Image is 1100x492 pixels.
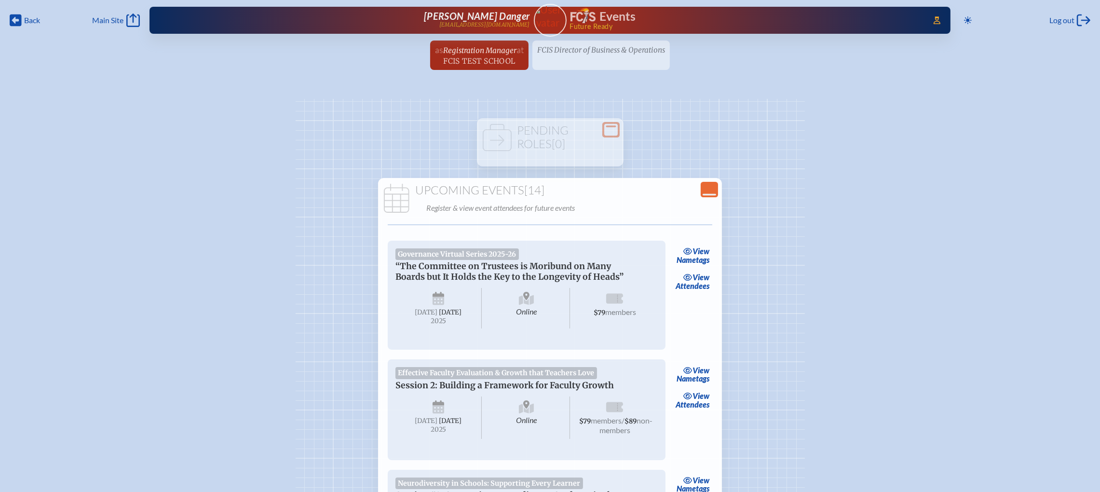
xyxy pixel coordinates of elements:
span: / [622,416,625,425]
a: User Avatar [534,4,567,37]
a: viewAttendees [673,271,712,293]
span: [DATE] [439,417,462,425]
span: $89 [625,417,637,425]
span: view [693,476,710,485]
a: [PERSON_NAME] Danger[EMAIL_ADDRESS][DOMAIN_NAME] [180,11,530,30]
h1: Pending Roles [481,124,620,150]
span: 2025 [403,426,474,433]
span: $79 [594,309,605,317]
span: [DATE] [415,308,438,316]
span: [PERSON_NAME] Danger [424,10,530,22]
a: viewNametags [674,245,712,267]
span: members [605,307,636,316]
span: $79 [580,417,591,425]
a: FCIS LogoEvents [570,8,636,25]
h1: Events [599,11,636,23]
span: Registration Manager [443,46,516,55]
p: [EMAIL_ADDRESS][DOMAIN_NAME] [439,22,530,28]
span: 2025 [403,317,474,325]
span: Governance Virtual Series 2025-26 [395,248,519,260]
span: at [516,44,524,55]
span: “The Committee on Trustees is Moribund on Many Boards but It Holds the Key to the Longevity of He... [395,261,624,282]
span: Back [24,15,40,25]
p: Register & view event attendees for future events [426,201,716,215]
h1: Upcoming Events [382,184,718,197]
span: view [693,366,710,375]
span: view [693,246,710,256]
span: Future Ready [570,23,920,30]
span: Session 2: Building a Framework for Faculty Growth [395,380,614,391]
a: Main Site [92,14,139,27]
span: Log out [1049,15,1074,25]
img: User Avatar [530,3,570,29]
span: non-members [599,416,653,435]
span: Online [484,396,570,439]
span: [0] [552,137,566,151]
span: Online [484,288,570,328]
span: [DATE] [415,417,438,425]
span: Main Site [92,15,123,25]
span: as [435,44,443,55]
span: Neurodiversity in Schools: Supporting Every Learner [395,478,583,489]
img: Florida Council of Independent Schools [570,8,596,23]
span: view [693,391,710,400]
div: FCIS Events — Future ready [570,8,920,30]
span: Effective Faculty Evaluation & Growth that Teachers Love [395,367,597,379]
a: viewAttendees [673,389,712,411]
span: [DATE] [439,308,462,316]
span: [14] [524,183,544,197]
span: members [591,416,622,425]
a: viewNametags [674,363,712,385]
span: view [693,273,710,282]
span: FCIS Test School [443,56,515,66]
a: asRegistration ManageratFCIS Test School [431,41,528,70]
